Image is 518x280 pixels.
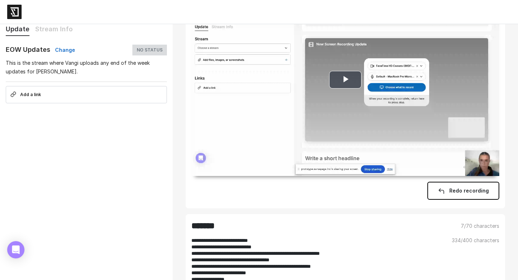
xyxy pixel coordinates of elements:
span: 334 [452,237,461,243]
span: Change [55,47,75,53]
span: No Status [132,45,167,55]
span: Add a link [20,92,41,97]
div: Open Intercom Messenger [7,241,24,258]
button: Stream Info [35,24,73,35]
span: This is the stream where Vangi uploads any end of the week updates for [PERSON_NAME]. [6,60,150,74]
a: Change [52,47,75,53]
span: EOW Updates [6,46,50,53]
button: Add a link [6,86,167,103]
button: Update [6,24,29,36]
img: logo-6ba331977e59facfbff2947a2e854c94a5e6b03243a11af005d3916e8cc67d17.png [7,5,22,19]
button: Play Video [329,71,362,89]
button: Redo recording [427,182,499,200]
span: 7 [461,223,464,229]
div: /70 characters [456,223,504,231]
span: Redo recording [449,188,489,194]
